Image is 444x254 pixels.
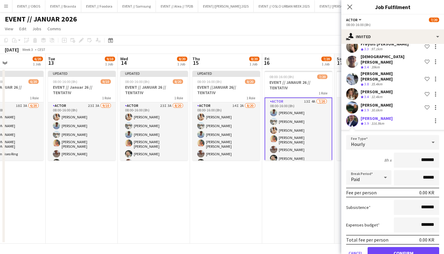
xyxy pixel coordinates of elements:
[364,108,369,112] span: 3.9
[419,237,434,243] div: 0.00 KR
[192,56,200,61] span: Thu
[265,80,332,91] h3: EVENT // JANAUR 26 // TENTATIV
[351,141,365,147] span: Hourly
[120,71,188,76] div: Updated
[370,94,384,100] div: 32.4km
[48,71,116,160] app-job-card: Updated08:00-16:00 (8h)9/10EVENT // Januar 26 // TENTATIV1 RoleActor23I3A9/1008:00-16:00 (8h)[PER...
[361,54,422,65] div: [DEMOGRAPHIC_DATA][PERSON_NAME]
[174,96,183,100] span: 1 Role
[429,18,439,22] span: 7/20
[120,84,188,95] h3: EVENT // JANUAR 26 // TENTATIV
[321,57,332,61] span: 7/20
[101,79,111,84] span: 9/10
[19,26,26,31] span: Edit
[269,74,294,79] span: 08:00-16:00 (8h)
[120,71,188,160] app-job-card: Updated08:00-16:00 (8h)8/20EVENT // JANUAR 26 // TENTATIV1 RoleActor23I3A8/2008:00-16:00 (8h)[PER...
[125,79,150,84] span: 08:00-16:00 (8h)
[45,0,81,12] button: EVENT // Bravida
[45,25,63,33] a: Comms
[102,96,111,100] span: 1 Role
[5,47,19,53] div: [DATE]
[346,237,388,243] div: Total fee per person
[419,190,434,196] div: 0.00 KR
[370,47,384,52] div: 97.1km
[105,62,115,66] div: 1 Job
[364,121,369,126] span: 3.9
[192,71,260,76] div: Updated
[28,79,39,84] span: 6/20
[346,18,362,22] button: Actor
[364,94,369,99] span: 3.4
[341,29,444,44] div: Invited
[346,18,358,22] span: Actor
[346,222,380,228] label: Expenses budget
[198,0,254,12] button: EVENT//[PERSON_NAME] 2025
[337,80,404,91] h3: EVENT // JANUAR 26 // TENTATIV
[319,91,327,95] span: 1 Role
[265,56,269,61] span: Fri
[30,96,39,100] span: 1 Role
[249,62,259,66] div: 1 Job
[341,3,444,11] h3: Job Fulfilment
[265,71,332,160] app-job-card: 08:00-16:00 (8h)7/20EVENT // JANAUR 26 // TENTATIV1 RoleActor13I4A7/2008:00-16:00 (8h)[PERSON_NAM...
[346,205,371,210] label: Subsistence
[364,82,369,86] span: 3.8
[191,59,200,66] span: 15
[33,57,43,61] span: 6/20
[119,59,128,66] span: 14
[322,62,331,66] div: 1 Job
[370,121,385,126] div: 316.9km
[246,96,255,100] span: 1 Role
[177,57,187,61] span: 8/20
[361,102,393,108] div: [PERSON_NAME]
[370,108,384,113] div: 30.6km
[120,56,128,61] span: Wed
[361,89,393,94] div: [PERSON_NAME]
[33,62,43,66] div: 1 Job
[81,0,117,12] button: EVENT // Foodora
[5,26,13,31] span: View
[32,26,41,31] span: Jobs
[47,59,55,66] span: 13
[346,22,439,27] div: 08:00-16:00 (8h)
[53,79,77,84] span: 08:00-16:00 (8h)
[249,57,259,61] span: 8/20
[364,65,369,69] span: 3.4
[105,57,115,61] span: 9/10
[197,79,222,84] span: 08:00-16:00 (8h)
[17,25,29,33] a: Edit
[48,84,116,95] h3: EVENT // Januar 26 // TENTATIV
[48,102,116,204] app-card-role: Actor23I3A9/1008:00-16:00 (8h)[PERSON_NAME][PERSON_NAME][PERSON_NAME][PERSON_NAME] [PERSON_NAME][...
[264,59,269,66] span: 16
[192,84,260,95] h3: EVENT //JANUAR 26// TENTATIV
[12,0,45,12] button: EVENT // OBOS
[20,47,35,52] span: Week 3
[48,56,55,61] span: Tue
[361,71,422,82] div: [PERSON_NAME] [PERSON_NAME]
[361,41,409,47] div: Frøydis [PERSON_NAME]
[346,190,377,196] div: Fee per person
[384,157,391,163] div: 8h x
[173,79,183,84] span: 8/20
[337,71,404,160] app-job-card: 08:00-16:00 (8h)6/20EVENT // JANUAR 26 // TENTATIV1 RoleActor7I2A6/2008:00-16:00 (8h)[PERSON_NAME...
[370,65,381,70] div: 39km
[315,0,397,12] button: EVENT// [PERSON_NAME] [GEOGRAPHIC_DATA]
[254,0,315,12] button: EVENT // OSLO URBAN WEEK 2025
[47,26,61,31] span: Comms
[336,59,343,66] span: 17
[361,116,393,121] div: [PERSON_NAME]
[156,0,198,12] button: EVENT // Atea // TP2B
[370,82,384,87] div: 35.4km
[192,71,260,160] app-job-card: Updated08:00-16:00 (8h)8/20EVENT //JANUAR 26// TENTATIV1 RoleActor14I2A8/2008:00-16:00 (8h)[PERSO...
[317,74,327,79] span: 7/20
[30,25,44,33] a: Jobs
[351,176,360,182] span: Paid
[2,25,16,33] a: View
[364,47,369,51] span: 3.3
[177,62,187,66] div: 1 Job
[48,71,116,76] div: Updated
